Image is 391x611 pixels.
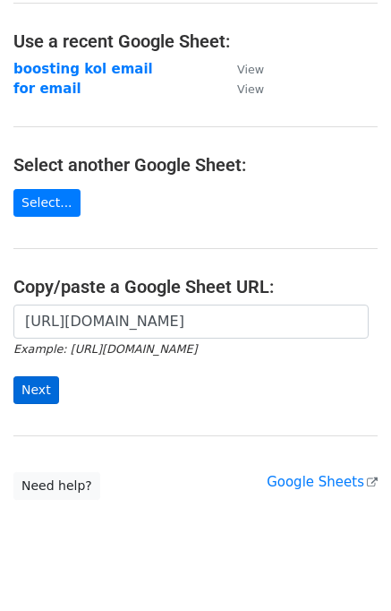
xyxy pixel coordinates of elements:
a: Google Sheets [267,474,378,490]
a: boosting kol email [13,61,153,77]
iframe: Chat Widget [302,525,391,611]
a: for email [13,81,81,97]
input: Paste your Google Sheet URL here [13,305,369,339]
small: Example: [URL][DOMAIN_NAME] [13,342,197,356]
small: View [237,82,264,96]
a: View [219,61,264,77]
h4: Copy/paste a Google Sheet URL: [13,276,378,297]
a: Select... [13,189,81,217]
h4: Select another Google Sheet: [13,154,378,176]
h4: Use a recent Google Sheet: [13,30,378,52]
input: Next [13,376,59,404]
div: 聊天小组件 [302,525,391,611]
small: View [237,63,264,76]
a: View [219,81,264,97]
a: Need help? [13,472,100,500]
